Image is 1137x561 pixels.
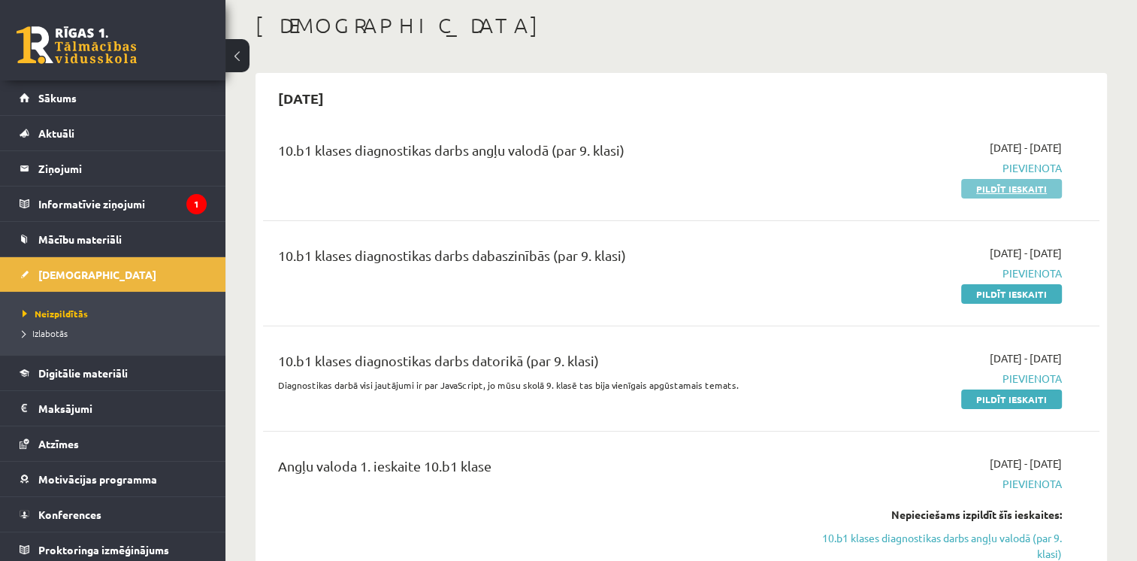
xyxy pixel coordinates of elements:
[815,265,1062,281] span: Pievienota
[961,390,1062,409] a: Pildīt ieskaiti
[815,371,1062,387] span: Pievienota
[23,327,68,339] span: Izlabotās
[815,160,1062,176] span: Pievienota
[38,508,101,521] span: Konferences
[990,140,1062,156] span: [DATE] - [DATE]
[20,257,207,292] a: [DEMOGRAPHIC_DATA]
[23,326,210,340] a: Izlabotās
[20,497,207,532] a: Konferences
[20,80,207,115] a: Sākums
[278,350,793,378] div: 10.b1 klases diagnostikas darbs datorikā (par 9. klasi)
[38,91,77,105] span: Sākums
[263,80,339,116] h2: [DATE]
[23,307,210,320] a: Neizpildītās
[278,456,793,484] div: Angļu valoda 1. ieskaite 10.b1 klase
[961,179,1062,199] a: Pildīt ieskaiti
[815,507,1062,523] div: Nepieciešams izpildīt šīs ieskaites:
[23,308,88,320] span: Neizpildītās
[990,456,1062,472] span: [DATE] - [DATE]
[815,476,1062,492] span: Pievienota
[20,151,207,186] a: Ziņojumi
[38,366,128,380] span: Digitālie materiāli
[38,543,169,556] span: Proktoringa izmēģinājums
[38,437,79,450] span: Atzīmes
[278,140,793,168] div: 10.b1 klases diagnostikas darbs angļu valodā (par 9. klasi)
[38,391,207,426] legend: Maksājumi
[186,194,207,214] i: 1
[278,378,793,392] p: Diagnostikas darbā visi jautājumi ir par JavaScript, jo mūsu skolā 9. klasē tas bija vienīgais ap...
[38,186,207,221] legend: Informatīvie ziņojumi
[20,391,207,426] a: Maksājumi
[990,245,1062,261] span: [DATE] - [DATE]
[20,356,207,390] a: Digitālie materiāli
[38,151,207,186] legend: Ziņojumi
[961,284,1062,304] a: Pildīt ieskaiti
[20,186,207,221] a: Informatīvie ziņojumi1
[278,245,793,273] div: 10.b1 klases diagnostikas darbs dabaszinībās (par 9. klasi)
[38,126,74,140] span: Aktuāli
[38,232,122,246] span: Mācību materiāli
[38,472,157,486] span: Motivācijas programma
[20,426,207,461] a: Atzīmes
[990,350,1062,366] span: [DATE] - [DATE]
[38,268,156,281] span: [DEMOGRAPHIC_DATA]
[256,13,1107,38] h1: [DEMOGRAPHIC_DATA]
[17,26,137,64] a: Rīgas 1. Tālmācības vidusskola
[20,222,207,256] a: Mācību materiāli
[20,116,207,150] a: Aktuāli
[20,462,207,496] a: Motivācijas programma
